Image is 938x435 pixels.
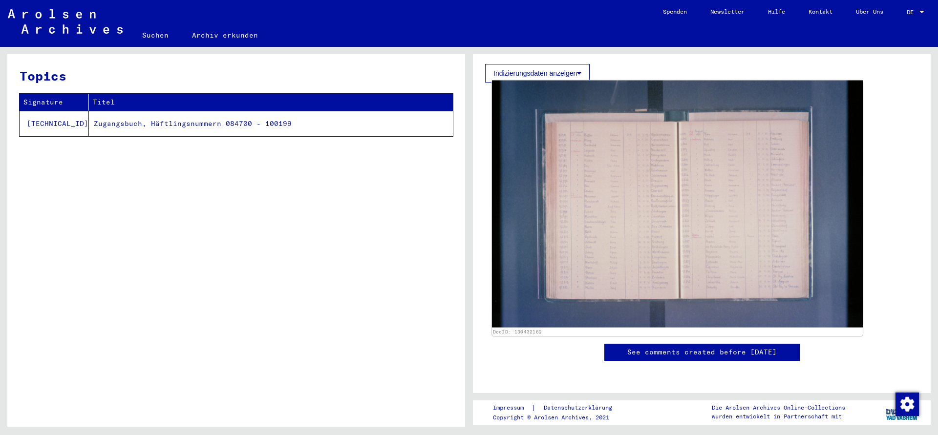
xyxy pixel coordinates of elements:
div: | [493,403,624,413]
th: Signature [20,94,89,111]
a: Archiv erkunden [180,23,270,47]
h3: Topics [20,66,452,85]
a: See comments created before [DATE] [627,347,777,357]
th: Titel [89,94,453,111]
p: Copyright © Arolsen Archives, 2021 [493,413,624,422]
img: yv_logo.png [884,400,920,424]
a: Datenschutzerklärung [536,403,624,413]
td: [TECHNICAL_ID] [20,111,89,136]
a: DocID: 130432162 [493,329,542,335]
img: Arolsen_neg.svg [8,9,123,34]
p: Die Arolsen Archives Online-Collections [712,403,845,412]
div: Zustimmung ändern [895,392,918,415]
img: Zustimmung ändern [895,393,919,416]
td: Zugangsbuch, Häftlingsnummern 084700 - 100199 [89,111,453,136]
button: Indizierungsdaten anzeigen [485,64,590,83]
a: Impressum [493,403,532,413]
p: wurden entwickelt in Partnerschaft mit [712,412,845,421]
a: Suchen [130,23,180,47]
img: 001.jpg [492,81,863,328]
span: DE [907,9,917,16]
